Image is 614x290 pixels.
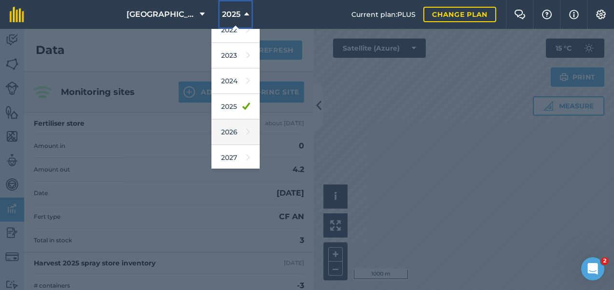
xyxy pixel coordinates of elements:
[601,257,609,265] span: 2
[595,10,607,19] img: A cog icon
[569,9,579,20] img: svg+xml;base64,PHN2ZyB4bWxucz0iaHR0cDovL3d3dy53My5vcmcvMjAwMC9zdmciIHdpZHRoPSIxNyIgaGVpZ2h0PSIxNy...
[211,17,260,43] a: 2022
[541,10,553,19] img: A question mark icon
[211,68,260,94] a: 2024
[211,119,260,145] a: 2026
[126,9,196,20] span: [GEOGRAPHIC_DATA]
[514,10,526,19] img: Two speech bubbles overlapping with the left bubble in the forefront
[581,257,604,280] iframe: Intercom live chat
[10,7,24,22] img: fieldmargin Logo
[222,9,240,20] span: 2025
[211,43,260,68] a: 2023
[351,9,416,20] span: Current plan : PLUS
[423,7,496,22] a: Change plan
[211,145,260,171] a: 2027
[211,94,260,119] a: 2025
